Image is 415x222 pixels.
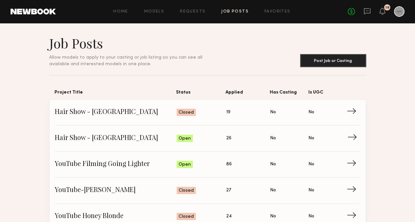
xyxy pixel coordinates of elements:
span: No [308,213,314,220]
span: → [347,211,360,221]
span: Hair Show - [GEOGRAPHIC_DATA] [55,107,177,117]
a: YouTube-[PERSON_NAME]Closed27NoNo→ [55,178,361,204]
span: 86 [226,161,231,168]
span: Open [179,135,191,142]
span: Applied [225,89,270,99]
span: No [270,109,276,116]
span: → [347,133,361,143]
span: YouTube Filming Going Lighter [55,159,177,169]
h1: Job Posts [49,35,218,51]
a: Models [144,10,164,14]
span: No [308,187,314,194]
span: Status [176,89,226,99]
div: 19 [385,6,389,10]
a: Requests [180,10,205,14]
span: Closed [179,109,194,116]
span: No [270,187,276,194]
a: Home [113,10,128,14]
span: No [270,135,276,142]
span: 26 [226,135,231,142]
a: Favorites [264,10,291,14]
span: YouTube Honey Blonde [55,211,177,221]
span: → [347,107,360,117]
span: Closed [179,187,194,194]
span: Open [179,161,191,168]
span: 24 [226,213,231,220]
span: YouTube-[PERSON_NAME] [55,185,177,195]
span: No [308,135,314,142]
span: No [308,109,314,116]
span: Closed [179,213,194,220]
span: No [270,213,276,220]
span: → [347,159,360,169]
span: No [270,161,276,168]
span: 19 [226,109,230,116]
a: YouTube Filming Going LighterOpen86NoNo→ [55,152,361,178]
span: Is UGC [308,89,347,99]
span: Hair Show - [GEOGRAPHIC_DATA] [55,133,177,143]
span: 27 [226,187,231,194]
span: No [308,161,314,168]
a: Job Posts [221,10,249,14]
span: Allow models to apply to your casting or job listing so you can see all available and interested ... [49,55,202,66]
a: Hair Show - [GEOGRAPHIC_DATA]Open26NoNo→ [55,125,361,152]
a: Hair Show - [GEOGRAPHIC_DATA]Closed19NoNo→ [55,99,361,125]
span: → [347,185,360,195]
span: Project Title [54,89,176,99]
span: Has Casting [270,89,308,99]
button: Post Job or Casting [300,54,366,67]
